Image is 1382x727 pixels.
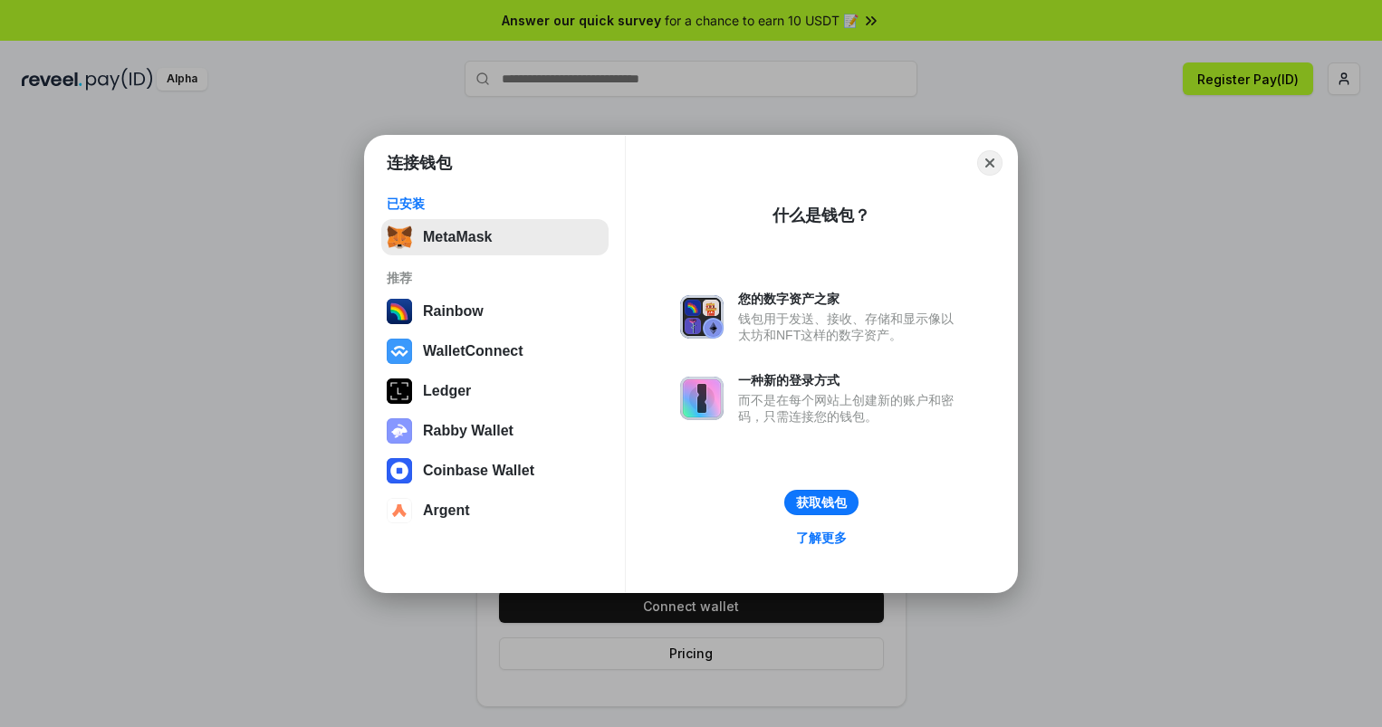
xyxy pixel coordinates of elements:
img: svg+xml,%3Csvg%20width%3D%2228%22%20height%3D%2228%22%20viewBox%3D%220%200%2028%2028%22%20fill%3D... [387,339,412,364]
div: Coinbase Wallet [423,463,534,479]
div: 推荐 [387,270,603,286]
button: Argent [381,493,609,529]
img: svg+xml,%3Csvg%20xmlns%3D%22http%3A%2F%2Fwww.w3.org%2F2000%2Fsvg%22%20fill%3D%22none%22%20viewBox... [387,418,412,444]
div: 而不是在每个网站上创建新的账户和密码，只需连接您的钱包。 [738,392,963,425]
div: Argent [423,502,470,519]
img: svg+xml,%3Csvg%20fill%3D%22none%22%20height%3D%2233%22%20viewBox%3D%220%200%2035%2033%22%20width%... [387,225,412,250]
div: 已安装 [387,196,603,212]
div: 一种新的登录方式 [738,372,963,388]
div: 获取钱包 [796,494,847,511]
div: Rainbow [423,303,484,320]
button: MetaMask [381,219,609,255]
div: WalletConnect [423,343,523,359]
button: Close [977,150,1003,176]
div: 您的数字资产之家 [738,291,963,307]
button: Rainbow [381,293,609,330]
div: MetaMask [423,229,492,245]
img: svg+xml,%3Csvg%20xmlns%3D%22http%3A%2F%2Fwww.w3.org%2F2000%2Fsvg%22%20fill%3D%22none%22%20viewBox... [680,295,724,339]
button: Ledger [381,373,609,409]
img: svg+xml,%3Csvg%20width%3D%2228%22%20height%3D%2228%22%20viewBox%3D%220%200%2028%2028%22%20fill%3D... [387,498,412,523]
img: svg+xml,%3Csvg%20width%3D%2228%22%20height%3D%2228%22%20viewBox%3D%220%200%2028%2028%22%20fill%3D... [387,458,412,483]
div: Ledger [423,383,471,399]
img: svg+xml,%3Csvg%20xmlns%3D%22http%3A%2F%2Fwww.w3.org%2F2000%2Fsvg%22%20width%3D%2228%22%20height%3... [387,378,412,404]
button: Coinbase Wallet [381,453,609,489]
img: svg+xml,%3Csvg%20xmlns%3D%22http%3A%2F%2Fwww.w3.org%2F2000%2Fsvg%22%20fill%3D%22none%22%20viewBox... [680,377,724,420]
h1: 连接钱包 [387,152,452,174]
div: 什么是钱包？ [773,205,870,226]
div: 钱包用于发送、接收、存储和显示像以太坊和NFT这样的数字资产。 [738,311,963,343]
a: 了解更多 [785,526,858,550]
img: svg+xml,%3Csvg%20width%3D%22120%22%20height%3D%22120%22%20viewBox%3D%220%200%20120%20120%22%20fil... [387,299,412,324]
div: 了解更多 [796,530,847,546]
button: WalletConnect [381,333,609,369]
button: 获取钱包 [784,490,859,515]
div: Rabby Wallet [423,423,513,439]
button: Rabby Wallet [381,413,609,449]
